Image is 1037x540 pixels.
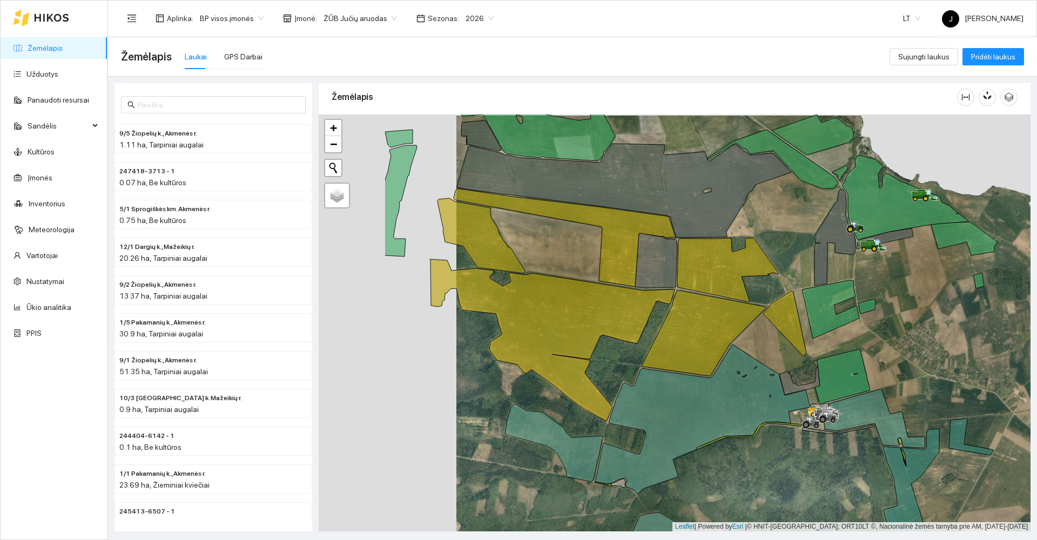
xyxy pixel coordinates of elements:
span: 245413-6507 - 1 [119,507,175,517]
button: Initiate a new search [325,160,341,176]
span: 1/5 Pakamanių k., Akmenės r. [119,318,206,328]
span: search [127,101,135,109]
span: 51.35 ha, Tarpiniai augalai [119,367,208,376]
span: Sandėlis [28,115,89,137]
span: 0.07 ha, Be kultūros [119,178,186,187]
div: | Powered by © HNIT-[GEOGRAPHIC_DATA]; ORT10LT ©, Nacionalinė žemės tarnyba prie AM, [DATE]-[DATE] [672,522,1031,531]
span: | [745,523,747,530]
span: Įmonė : [294,12,317,24]
span: J [949,10,953,28]
a: Pridėti laukus [962,52,1024,61]
button: menu-fold [121,8,143,29]
a: Įmonės [28,173,52,182]
a: Layers [325,184,349,207]
span: 0.9 ha, Tarpiniai augalai [119,405,199,414]
a: Zoom out [325,136,341,152]
a: Panaudoti resursai [28,96,89,104]
span: [PERSON_NAME] [942,14,1023,23]
span: + [330,121,337,134]
span: 20.26 ha, Tarpiniai augalai [119,254,207,262]
button: Sujungti laukus [890,48,958,65]
span: Aplinka : [167,12,193,24]
a: Esri [732,523,744,530]
a: Zoom in [325,120,341,136]
span: LT [903,10,920,26]
span: 2026 [466,10,494,26]
a: Nustatymai [26,277,64,286]
span: 12/1 Dargių k., Mažeikių r. [119,242,195,252]
span: 23.69 ha, Žieminiai kviečiai [119,481,210,489]
span: 1.11 ha, Tarpiniai augalai [119,140,204,149]
span: menu-fold [127,13,137,23]
span: Sujungti laukus [898,51,950,63]
span: shop [283,14,292,23]
span: Pridėti laukus [971,51,1015,63]
span: 13.37 ha, Tarpiniai augalai [119,292,207,300]
span: 0.1 ha, Be kultūros [119,443,181,451]
span: 1/1 Pakamanių k., Akmenės r. [119,469,206,479]
div: Žemėlapis [332,82,957,112]
span: column-width [958,93,974,102]
button: Pridėti laukus [962,48,1024,65]
span: 9/1 Žiopelių k., Akmenės r. [119,355,197,366]
a: Leaflet [675,523,695,530]
a: Vartotojai [26,251,58,260]
a: Užduotys [26,70,58,78]
button: column-width [957,89,974,106]
div: Laukai [185,51,207,63]
span: 10/3 Kalniškių k. Mažeikių r. [119,393,242,403]
span: 244404-6142 - 1 [119,431,174,441]
a: Kultūros [28,147,55,156]
a: Žemėlapis [28,44,63,52]
a: Ūkio analitika [26,303,71,312]
a: Meteorologija [29,225,75,234]
span: Sezonas : [428,12,459,24]
span: − [330,137,337,151]
span: 9/5 Žiopelių k., Akmenės r. [119,129,197,139]
span: 0.75 ha, Be kultūros [119,216,186,225]
span: calendar [416,14,425,23]
span: 30.9 ha, Tarpiniai augalai [119,329,203,338]
span: 5/1 Sprogiškės km. Akmenės r. [119,204,211,214]
span: 247418-3713 - 1 [119,166,175,177]
a: Inventorius [29,199,65,208]
span: 9/2 Žiopelių k., Akmenės r. [119,280,197,290]
span: Žemėlapis [121,48,172,65]
a: Sujungti laukus [890,52,958,61]
a: PPIS [26,329,42,337]
input: Paieška [137,99,299,111]
span: BP visos įmonės [200,10,264,26]
span: layout [156,14,164,23]
div: GPS Darbai [224,51,262,63]
span: ŽŪB Jučių aruodas [324,10,397,26]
